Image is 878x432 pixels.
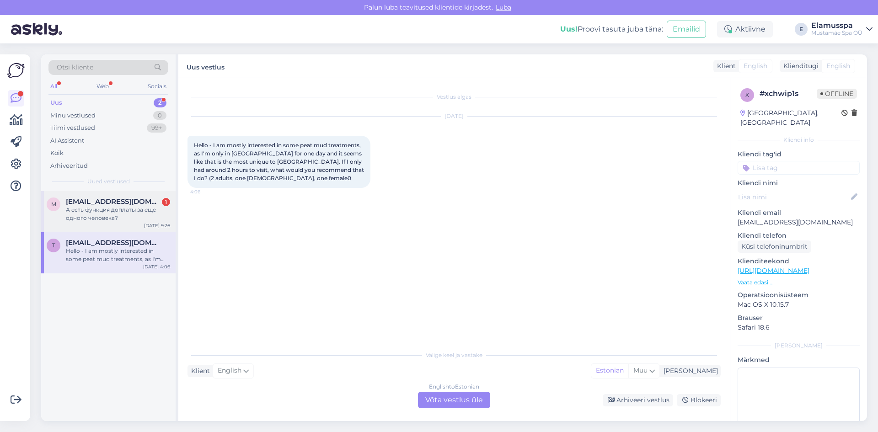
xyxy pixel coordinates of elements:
[713,61,736,71] div: Klient
[187,112,721,120] div: [DATE]
[87,177,130,186] span: Uued vestlused
[738,161,860,175] input: Lisa tag
[738,300,860,309] p: Mac OS X 10.15.7
[187,366,210,376] div: Klient
[738,267,809,275] a: [URL][DOMAIN_NAME]
[50,149,64,158] div: Kõik
[811,29,862,37] div: Mustamäe Spa OÜ
[738,323,860,332] p: Safari 18.6
[738,149,860,159] p: Kliendi tag'id
[738,240,811,253] div: Küsi telefoninumbrit
[162,198,170,206] div: 1
[144,222,170,229] div: [DATE] 9:26
[218,366,241,376] span: English
[187,60,225,72] label: Uus vestlus
[740,108,841,128] div: [GEOGRAPHIC_DATA], [GEOGRAPHIC_DATA]
[143,263,170,270] div: [DATE] 4:06
[717,21,773,37] div: Aktiivne
[66,197,161,206] span: matveiamos@gmail.com
[7,62,25,79] img: Askly Logo
[50,136,84,145] div: AI Assistent
[811,22,873,37] a: ElamusspaMustamäe Spa OÜ
[738,278,860,287] p: Vaata edasi ...
[738,136,860,144] div: Kliendi info
[738,355,860,365] p: Märkmed
[738,313,860,323] p: Brauser
[66,247,170,263] div: Hello - I am mostly interested in some peat mud treatments, as I'm only in [GEOGRAPHIC_DATA] for ...
[660,366,718,376] div: [PERSON_NAME]
[560,25,578,33] b: Uus!
[50,111,96,120] div: Minu vestlused
[190,188,225,195] span: 4:06
[50,123,95,133] div: Tiimi vestlused
[738,178,860,188] p: Kliendi nimi
[50,98,62,107] div: Uus
[738,256,860,266] p: Klienditeekond
[560,24,663,35] div: Proovi tasuta juba täna:
[738,218,860,227] p: [EMAIL_ADDRESS][DOMAIN_NAME]
[418,392,490,408] div: Võta vestlus üle
[745,91,749,98] span: x
[154,98,166,107] div: 2
[187,351,721,359] div: Valige keel ja vastake
[66,206,170,222] div: А есть функция доплаты за еще одного человека?
[738,231,860,240] p: Kliendi telefon
[66,239,161,247] span: tressarose@gmail.com
[52,242,55,249] span: t
[795,23,808,36] div: E
[760,88,817,99] div: # xchwip1s
[738,290,860,300] p: Operatsioonisüsteem
[780,61,819,71] div: Klienditugi
[95,80,111,92] div: Web
[738,208,860,218] p: Kliendi email
[493,3,514,11] span: Luba
[57,63,93,72] span: Otsi kliente
[187,93,721,101] div: Vestlus algas
[826,61,850,71] span: English
[147,123,166,133] div: 99+
[429,383,479,391] div: English to Estonian
[811,22,862,29] div: Elamusspa
[738,341,860,350] div: [PERSON_NAME]
[48,80,59,92] div: All
[603,394,673,406] div: Arhiveeri vestlus
[667,21,706,38] button: Emailid
[744,61,767,71] span: English
[817,89,857,99] span: Offline
[146,80,168,92] div: Socials
[591,364,628,378] div: Estonian
[677,394,721,406] div: Blokeeri
[51,201,56,208] span: m
[153,111,166,120] div: 0
[50,161,88,171] div: Arhiveeritud
[738,192,849,202] input: Lisa nimi
[633,366,648,374] span: Muu
[194,142,365,181] span: Hello - I am mostly interested in some peat mud treatments, as I'm only in [GEOGRAPHIC_DATA] for ...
